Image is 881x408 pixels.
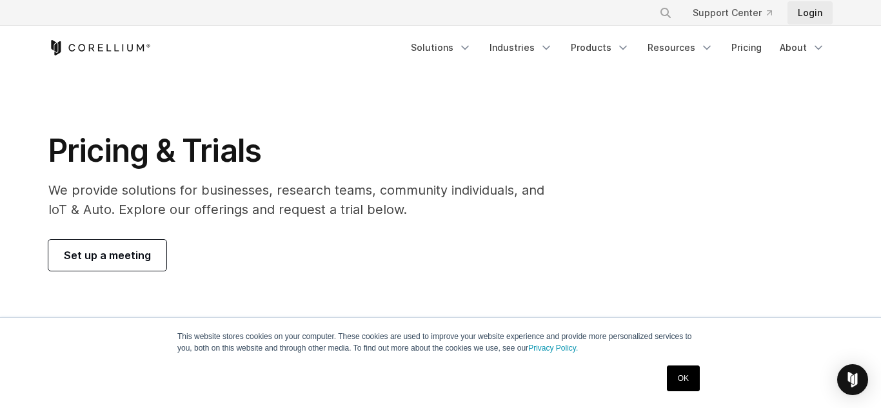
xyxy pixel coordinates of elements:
[403,36,833,59] div: Navigation Menu
[48,131,562,170] h1: Pricing & Trials
[654,1,677,24] button: Search
[48,180,562,219] p: We provide solutions for businesses, research teams, community individuals, and IoT & Auto. Explo...
[682,1,782,24] a: Support Center
[837,364,868,395] div: Open Intercom Messenger
[48,240,166,271] a: Set up a meeting
[64,248,151,263] span: Set up a meeting
[48,40,151,55] a: Corellium Home
[528,344,578,353] a: Privacy Policy.
[787,1,833,24] a: Login
[772,36,833,59] a: About
[667,365,700,391] a: OK
[177,331,704,354] p: This website stores cookies on your computer. These cookies are used to improve your website expe...
[563,36,637,59] a: Products
[724,36,769,59] a: Pricing
[482,36,560,59] a: Industries
[644,1,833,24] div: Navigation Menu
[403,36,479,59] a: Solutions
[640,36,721,59] a: Resources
